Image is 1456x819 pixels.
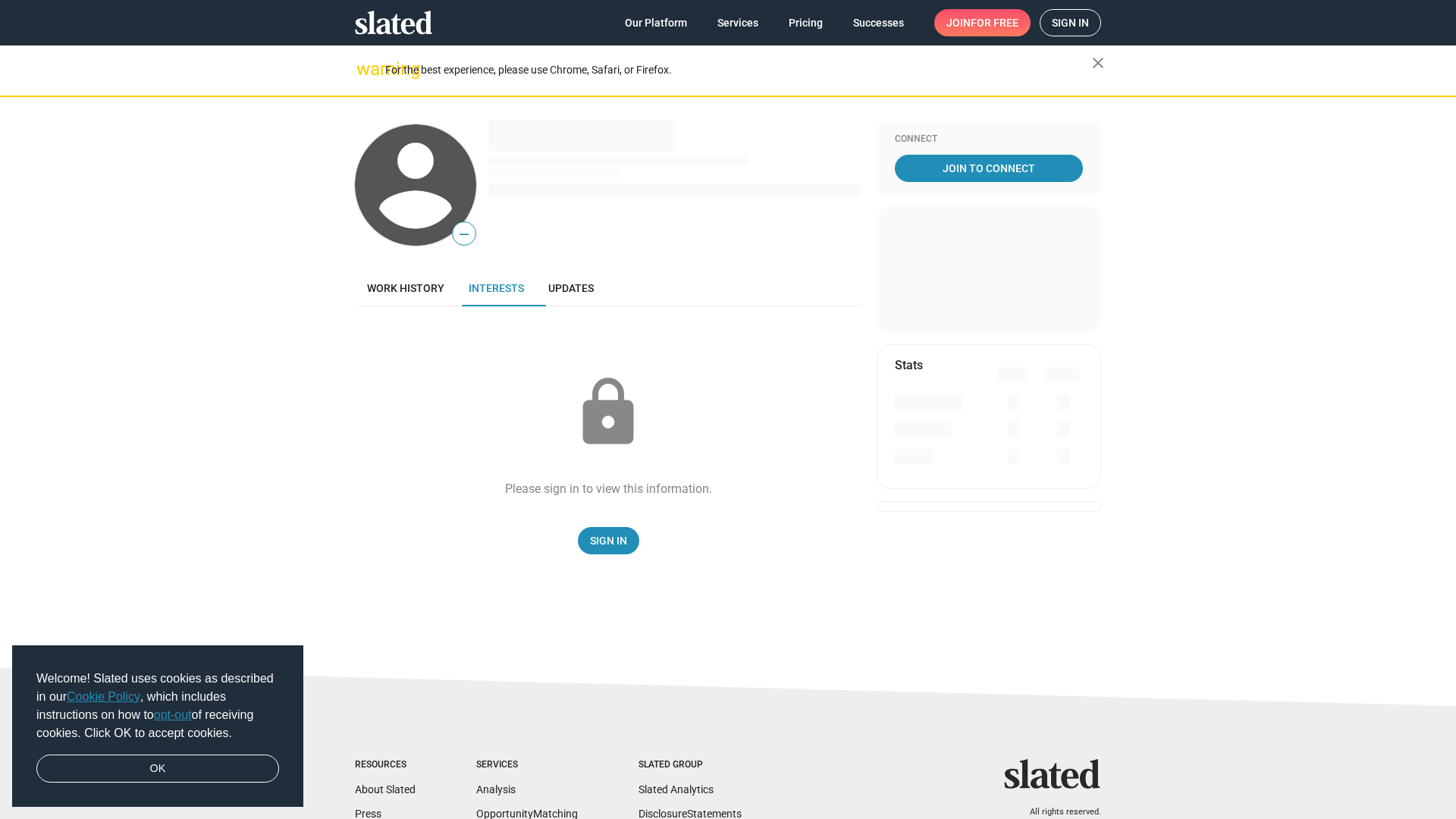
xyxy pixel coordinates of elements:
a: opt-out [154,708,192,721]
a: Interests [457,270,536,306]
a: Cookie Policy [67,690,140,703]
span: Our Platform [625,9,687,36]
span: for free [971,9,1018,36]
span: Pricing [789,9,823,36]
a: Slated Analytics [639,783,714,795]
span: Welcome! Slated uses cookies as described in our , which includes instructions on how to of recei... [36,670,279,742]
div: For the best experience, please use Chrome, Safari, or Firefox. [385,60,1092,80]
mat-card-title: Stats [895,357,923,373]
span: Services [717,9,758,36]
div: Services [476,759,578,771]
span: Updates [548,282,594,294]
a: Join To Connect [895,155,1083,182]
div: cookieconsent [12,645,303,808]
span: Join To Connect [898,155,1080,182]
div: Slated Group [639,759,742,771]
span: Join [946,9,1018,36]
mat-icon: close [1089,54,1107,72]
span: Interests [469,282,524,294]
span: Work history [367,282,444,294]
a: Sign in [1040,9,1101,36]
a: Pricing [777,9,835,36]
a: dismiss cookie message [36,755,279,783]
a: Updates [536,270,606,306]
a: Joinfor free [934,9,1031,36]
div: Resources [355,759,416,771]
span: Successes [853,9,904,36]
span: — [453,224,475,244]
a: Analysis [476,783,516,795]
a: Work history [355,270,457,306]
mat-icon: warning [356,60,375,78]
span: Sign In [590,527,627,554]
span: Sign in [1052,10,1089,36]
a: Our Platform [613,9,699,36]
a: Services [705,9,770,36]
a: About Slated [355,783,416,795]
a: Successes [841,9,916,36]
div: Connect [895,133,1083,146]
mat-icon: lock [570,375,646,450]
div: Please sign in to view this information. [505,481,712,497]
a: Sign In [578,527,639,554]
